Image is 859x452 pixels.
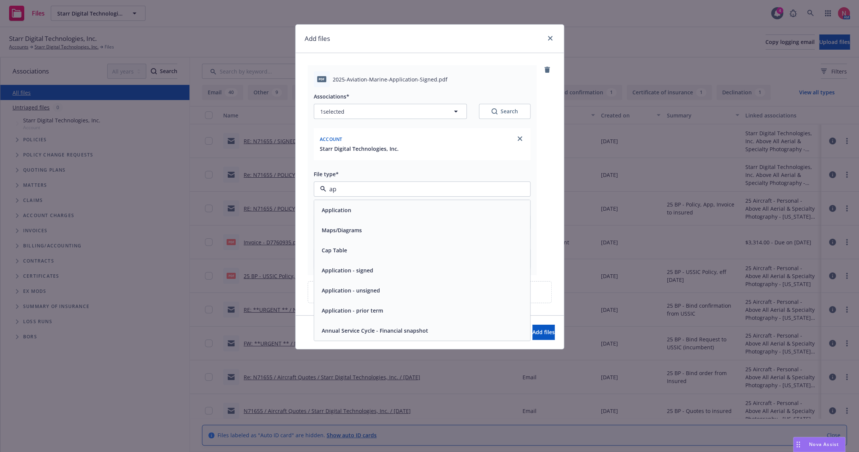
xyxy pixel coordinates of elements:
span: Account [320,136,343,142]
span: File type* [314,170,339,178]
button: Cap Table [322,246,347,254]
button: SearchSearch [479,104,530,119]
button: Application [322,206,351,214]
button: Add files [532,325,555,340]
button: 1selected [314,104,467,119]
div: Drag to move [793,437,803,452]
button: Nova Assist [793,437,845,452]
h1: Add files [305,34,330,44]
a: remove [543,65,552,74]
button: Starr Digital Technologies, Inc. [320,145,399,153]
svg: Search [491,108,498,114]
span: Add files [532,328,555,336]
button: Maps/Diagrams [322,226,362,234]
button: Application - unsigned [322,286,380,294]
span: 2025-Aviation-Marine-Application-Signed.pdf [333,75,447,83]
span: pdf [317,76,326,82]
span: 1 selected [320,108,344,116]
div: Upload new files [308,281,552,303]
a: close [546,34,555,43]
span: Nova Assist [809,441,839,447]
button: Application - signed [322,266,373,274]
a: close [515,134,524,143]
button: Application - prior term [322,307,383,314]
button: Annual Service Cycle - Financial snapshot [322,327,428,335]
div: Search [491,108,518,115]
span: Associations* [314,93,349,100]
input: Filter by keyword [326,185,515,194]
